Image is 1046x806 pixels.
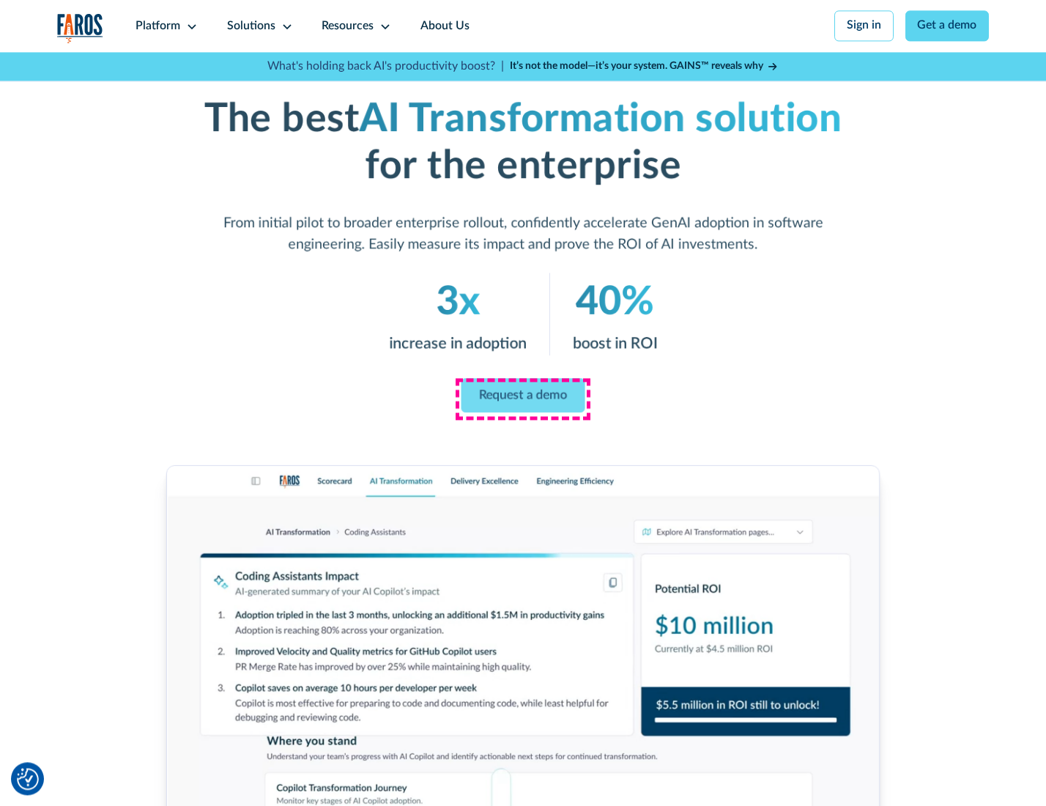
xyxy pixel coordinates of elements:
a: Sign in [834,10,894,41]
strong: It’s not the model—it’s your system. GAINS™ reveals why [510,61,763,71]
a: Get a demo [905,10,990,41]
p: From initial pilot to broader enterprise rollout, confidently accelerate GenAI adoption in softwa... [183,213,862,256]
a: Request a demo [461,378,585,413]
p: boost in ROI [572,332,657,355]
strong: for the enterprise [365,147,680,186]
strong: The best [204,99,360,138]
em: AI Transformation solution [360,99,842,138]
em: 3x [436,282,480,322]
img: Logo of the analytics and reporting company Faros. [57,13,104,43]
em: 40% [576,282,654,322]
img: Revisit consent button [17,768,39,790]
p: increase in adoption [389,332,527,355]
div: Solutions [227,18,275,35]
a: It’s not the model—it’s your system. GAINS™ reveals why [510,59,779,74]
div: Platform [136,18,180,35]
button: Cookie Settings [17,768,39,790]
a: home [57,13,104,43]
p: What's holding back AI's productivity boost? | [267,58,504,75]
div: Resources [322,18,374,35]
